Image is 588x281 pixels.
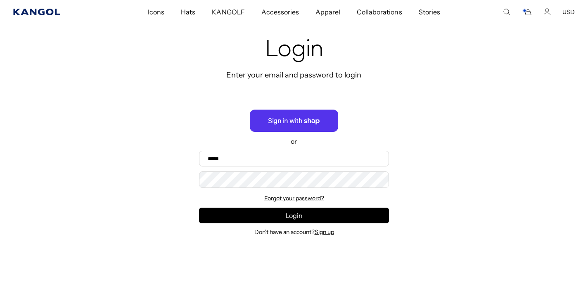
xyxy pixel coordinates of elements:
[13,9,97,15] a: Kangol
[503,8,510,16] summary: Search here
[199,208,389,223] button: Login
[315,228,334,236] a: Sign up
[199,37,389,63] h1: Login
[199,228,389,236] div: Don't have an account?
[522,8,532,16] button: Cart
[199,70,389,80] div: Enter your email and password to login
[264,194,324,202] a: Forgot your password?
[543,8,551,16] a: Account
[562,8,575,16] button: USD
[199,137,389,146] p: or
